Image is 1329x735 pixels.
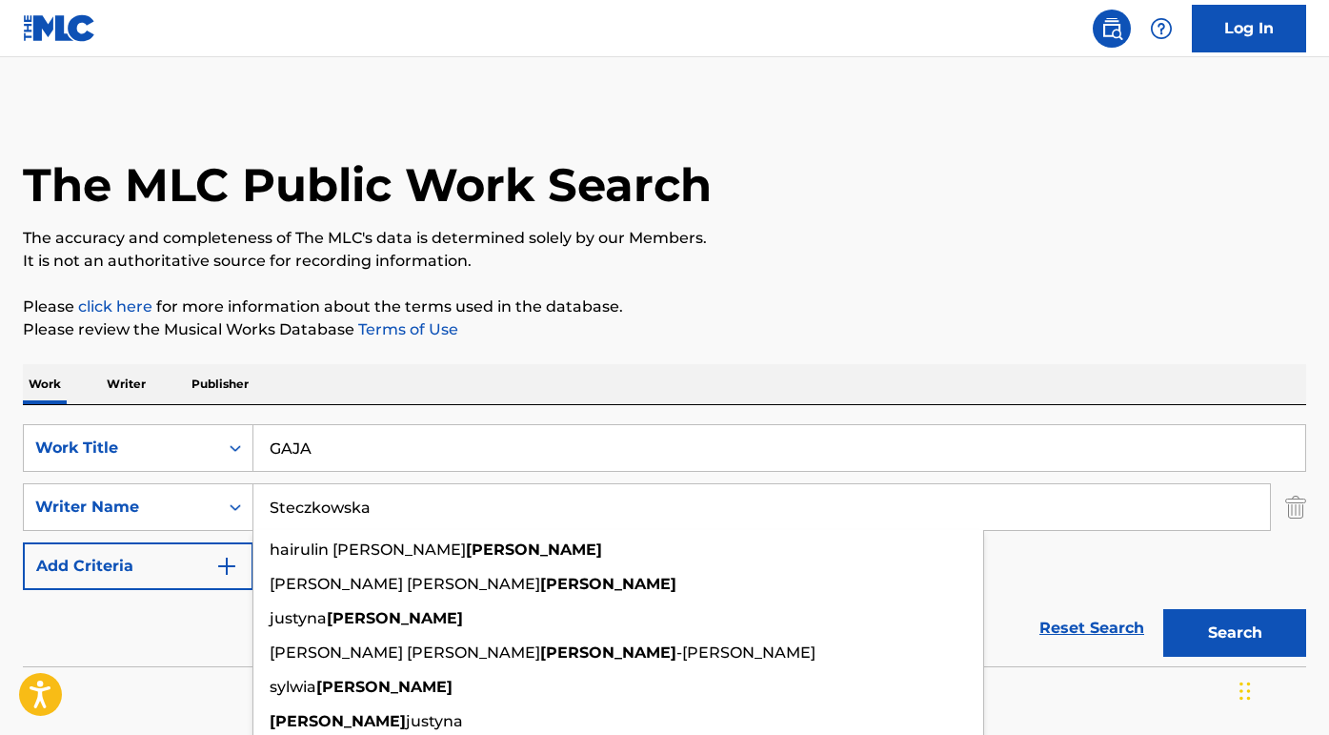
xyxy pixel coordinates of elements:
strong: [PERSON_NAME] [540,575,676,593]
a: click here [78,297,152,316]
a: Terms of Use [354,320,458,338]
strong: [PERSON_NAME] [540,643,676,662]
p: Writer [101,364,151,404]
span: [PERSON_NAME] [PERSON_NAME] [270,575,540,593]
span: hairulin [PERSON_NAME] [270,541,466,559]
span: -[PERSON_NAME] [676,643,816,662]
p: It is not an authoritative source for recording information. [23,250,1306,273]
div: Work Title [35,437,207,459]
img: Delete Criterion [1285,483,1306,531]
div: Help [1142,10,1180,48]
h1: The MLC Public Work Search [23,156,712,214]
span: justyna [406,712,463,730]
strong: [PERSON_NAME] [316,678,453,696]
span: [PERSON_NAME] [PERSON_NAME] [270,643,540,662]
a: Public Search [1093,10,1131,48]
span: sylwia [270,678,316,696]
p: Work [23,364,67,404]
span: justyna [270,609,327,627]
button: Add Criteria [23,542,253,590]
p: Please for more information about the terms used in the database. [23,296,1306,318]
strong: [PERSON_NAME] [327,609,463,627]
form: Search Form [23,424,1306,666]
a: Log In [1192,5,1306,52]
img: search [1100,17,1123,40]
button: Search [1163,609,1306,657]
p: The accuracy and completeness of The MLC's data is determined solely by our Members. [23,227,1306,250]
p: Please review the Musical Works Database [23,318,1306,341]
a: Reset Search [1030,607,1154,649]
strong: [PERSON_NAME] [466,541,602,559]
img: help [1150,17,1173,40]
strong: [PERSON_NAME] [270,712,406,730]
p: Publisher [186,364,254,404]
img: MLC Logo [23,14,96,42]
div: Writer Name [35,496,207,519]
div: Widget de chat [1234,643,1329,735]
iframe: Chat Widget [1234,643,1329,735]
div: Glisser [1239,663,1251,720]
img: 9d2ae6d4665cec9f34b9.svg [215,555,238,578]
